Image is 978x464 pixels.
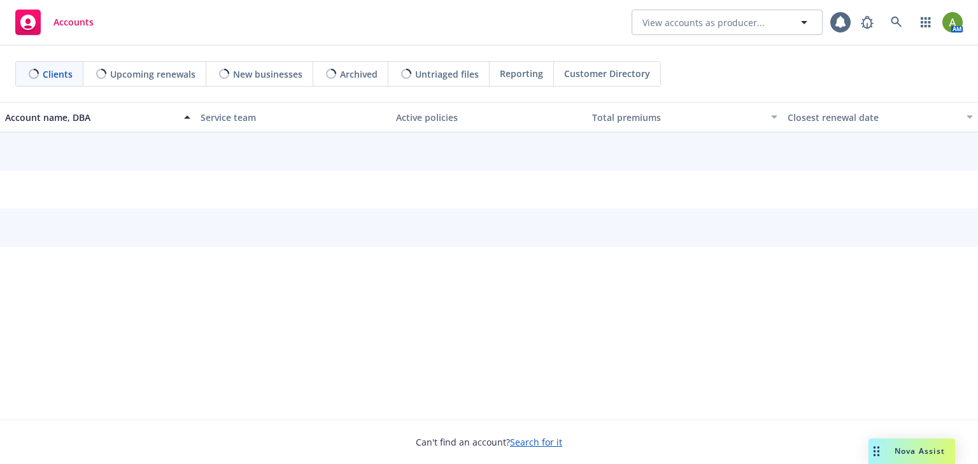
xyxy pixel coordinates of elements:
span: View accounts as producer... [642,16,765,29]
a: Report a Bug [854,10,880,35]
img: photo [942,12,963,32]
button: Closest renewal date [783,102,978,132]
div: Drag to move [868,439,884,464]
span: Untriaged files [415,67,479,81]
span: Customer Directory [564,67,650,80]
div: Total premiums [592,111,763,124]
div: Active policies [396,111,581,124]
button: Service team [195,102,391,132]
span: New businesses [233,67,302,81]
a: Search [884,10,909,35]
span: Archived [340,67,378,81]
span: Nova Assist [895,446,945,456]
a: Accounts [10,4,99,40]
a: Switch app [913,10,939,35]
button: View accounts as producer... [632,10,823,35]
button: Nova Assist [868,439,955,464]
div: Account name, DBA [5,111,176,124]
span: Clients [43,67,73,81]
div: Closest renewal date [788,111,959,124]
span: Can't find an account? [416,435,562,449]
button: Total premiums [587,102,783,132]
button: Active policies [391,102,586,132]
span: Upcoming renewals [110,67,195,81]
span: Reporting [500,67,543,80]
div: Service team [201,111,386,124]
span: Accounts [53,17,94,27]
a: Search for it [510,436,562,448]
